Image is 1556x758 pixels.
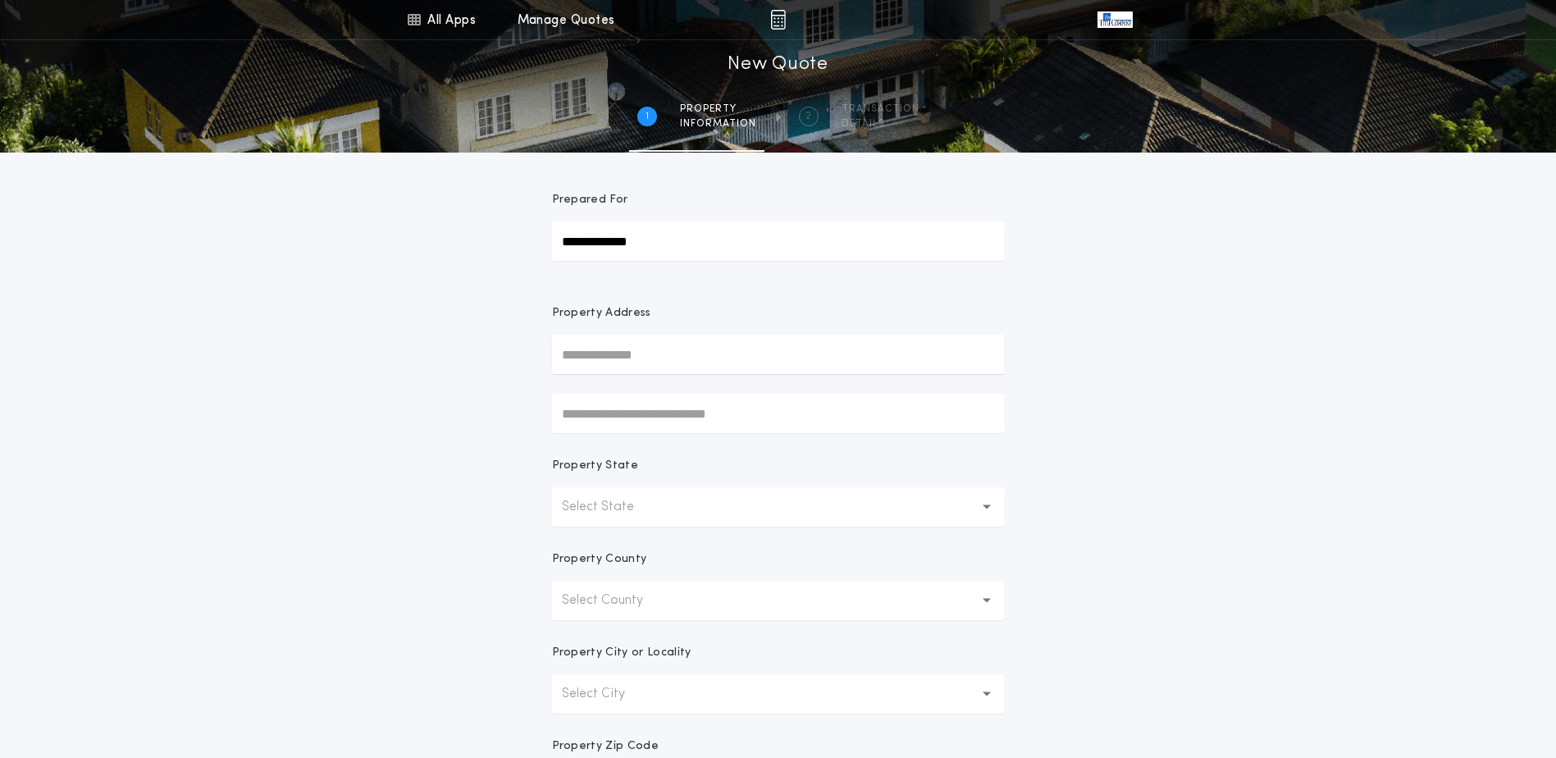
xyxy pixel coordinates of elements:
p: Select County [562,591,669,610]
p: Property County [552,551,647,568]
p: Prepared For [552,192,628,208]
img: vs-icon [1097,11,1132,28]
h2: 1 [646,110,649,123]
span: Transaction [842,103,919,116]
p: Property Address [552,305,1005,322]
p: Select City [562,684,651,704]
p: Select State [562,497,660,517]
span: Property [680,103,756,116]
h1: New Quote [728,52,828,78]
p: Property State [552,458,638,474]
p: Property City or Locality [552,645,691,661]
button: Select County [552,581,1005,620]
span: information [680,117,756,130]
img: img [770,10,786,30]
span: details [842,117,919,130]
button: Select City [552,674,1005,714]
button: Select State [552,487,1005,527]
h2: 2 [805,110,811,123]
p: Property Zip Code [552,738,659,755]
input: Prepared For [552,221,1005,261]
